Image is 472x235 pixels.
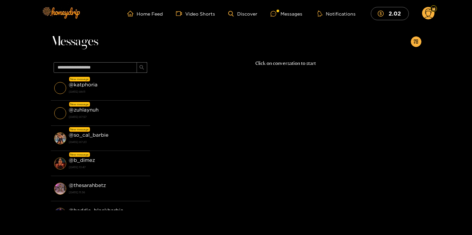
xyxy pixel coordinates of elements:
[371,7,409,20] button: 2.02
[139,65,144,70] span: search
[137,62,147,73] button: search
[176,11,185,17] span: video-camera
[378,11,387,17] span: dollar
[413,39,418,45] span: appstore-add
[69,139,147,145] strong: [DATE] 07:23
[54,107,66,119] img: conversation
[127,11,137,17] span: home
[69,164,147,170] strong: [DATE] 13:47
[54,183,66,195] img: conversation
[69,102,90,107] div: New message
[69,182,106,188] strong: @ thesarahbetz
[69,189,147,195] strong: [DATE] 11:36
[54,82,66,94] img: conversation
[69,208,123,213] strong: @ baddie_blackbarbie
[69,127,90,132] div: New message
[127,11,163,17] a: Home Feed
[69,107,99,113] strong: @ zuhlaynuh
[228,11,257,17] a: Discover
[176,11,215,17] a: Video Shorts
[432,7,436,11] img: Fan Level
[69,152,90,157] div: New message
[69,89,147,95] strong: [DATE] 08:11
[69,157,95,163] strong: @ b_dimez
[69,132,108,138] strong: @ so_cal_barbie
[51,34,98,50] span: Messages
[54,158,66,169] img: conversation
[316,10,358,17] button: Notifications
[69,77,90,81] div: New message
[150,60,421,67] p: Click on conversation to start
[54,208,66,220] img: conversation
[411,36,421,47] button: appstore-add
[69,114,147,120] strong: [DATE] 07:57
[69,82,98,87] strong: @ katphoria
[54,132,66,144] img: conversation
[271,10,302,18] div: Messages
[388,10,402,17] mark: 2.02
